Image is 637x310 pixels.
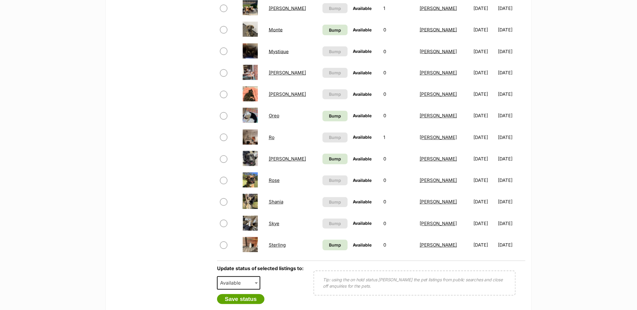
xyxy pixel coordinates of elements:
[353,49,372,54] span: Available
[381,235,417,256] td: 0
[323,3,348,13] button: Bump
[471,105,498,126] td: [DATE]
[329,134,341,141] span: Bump
[498,105,525,126] td: [DATE]
[218,279,247,287] span: Available
[420,5,457,11] a: [PERSON_NAME]
[269,5,306,11] a: [PERSON_NAME]
[420,242,457,248] a: [PERSON_NAME]
[269,156,306,162] a: [PERSON_NAME]
[498,63,525,83] td: [DATE]
[420,49,457,54] a: [PERSON_NAME]
[329,70,341,76] span: Bump
[353,157,372,162] span: Available
[498,127,525,148] td: [DATE]
[471,192,498,212] td: [DATE]
[323,68,348,78] button: Bump
[471,213,498,234] td: [DATE]
[381,213,417,234] td: 0
[329,5,341,11] span: Bump
[269,49,289,54] a: Mystique
[471,63,498,83] td: [DATE]
[381,149,417,170] td: 0
[471,127,498,148] td: [DATE]
[329,48,341,55] span: Bump
[471,235,498,256] td: [DATE]
[323,25,348,35] a: Bump
[323,176,348,186] button: Bump
[381,84,417,105] td: 0
[420,92,457,97] a: [PERSON_NAME]
[498,170,525,191] td: [DATE]
[269,27,283,33] a: Monte
[323,219,348,229] button: Bump
[471,170,498,191] td: [DATE]
[269,113,279,119] a: Oreo
[323,89,348,99] button: Bump
[329,221,341,227] span: Bump
[329,177,341,184] span: Bump
[498,213,525,234] td: [DATE]
[353,70,372,76] span: Available
[420,27,457,33] a: [PERSON_NAME]
[329,113,341,119] span: Bump
[353,92,372,97] span: Available
[329,27,341,33] span: Bump
[269,199,283,205] a: Shania
[353,6,372,11] span: Available
[353,135,372,140] span: Available
[353,178,372,183] span: Available
[381,127,417,148] td: 1
[381,105,417,126] td: 0
[353,221,372,226] span: Available
[329,156,341,162] span: Bump
[420,221,457,227] a: [PERSON_NAME]
[323,154,348,164] a: Bump
[217,266,304,272] label: Update status of selected listings to:
[381,41,417,62] td: 0
[269,221,279,227] a: Skye
[217,294,265,305] button: Save status
[323,111,348,121] a: Bump
[269,135,275,140] a: Ro
[353,113,372,118] span: Available
[323,240,348,250] a: Bump
[498,84,525,105] td: [DATE]
[498,149,525,170] td: [DATE]
[381,19,417,40] td: 0
[498,192,525,212] td: [DATE]
[269,178,280,183] a: Rose
[323,133,348,143] button: Bump
[420,135,457,140] a: [PERSON_NAME]
[353,243,372,248] span: Available
[353,27,372,32] span: Available
[420,156,457,162] a: [PERSON_NAME]
[420,113,457,119] a: [PERSON_NAME]
[269,70,306,76] a: [PERSON_NAME]
[217,276,261,290] span: Available
[381,63,417,83] td: 0
[329,91,341,98] span: Bump
[498,41,525,62] td: [DATE]
[323,277,506,289] p: Tip: using the on hold status [PERSON_NAME] the pet listings from public searches and close off e...
[420,178,457,183] a: [PERSON_NAME]
[269,92,306,97] a: [PERSON_NAME]
[471,19,498,40] td: [DATE]
[471,41,498,62] td: [DATE]
[329,242,341,248] span: Bump
[471,149,498,170] td: [DATE]
[420,199,457,205] a: [PERSON_NAME]
[269,242,286,248] a: Sterling
[498,19,525,40] td: [DATE]
[329,199,341,205] span: Bump
[381,192,417,212] td: 0
[471,84,498,105] td: [DATE]
[353,199,372,205] span: Available
[498,235,525,256] td: [DATE]
[420,70,457,76] a: [PERSON_NAME]
[323,197,348,207] button: Bump
[323,47,348,57] button: Bump
[381,170,417,191] td: 0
